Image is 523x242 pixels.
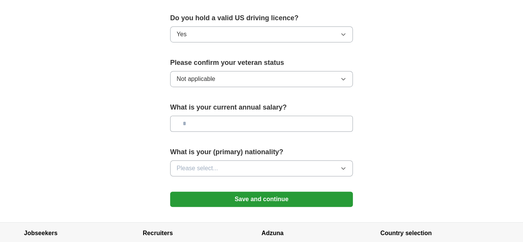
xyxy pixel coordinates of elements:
[170,160,353,176] button: Please select...
[170,26,353,42] button: Yes
[170,192,353,207] button: Save and continue
[177,164,218,173] span: Please select...
[177,30,187,39] span: Yes
[177,74,215,84] span: Not applicable
[170,147,353,157] label: What is your (primary) nationality?
[170,102,353,113] label: What is your current annual salary?
[170,71,353,87] button: Not applicable
[170,58,353,68] label: Please confirm your veteran status
[170,13,353,23] label: Do you hold a valid US driving licence?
